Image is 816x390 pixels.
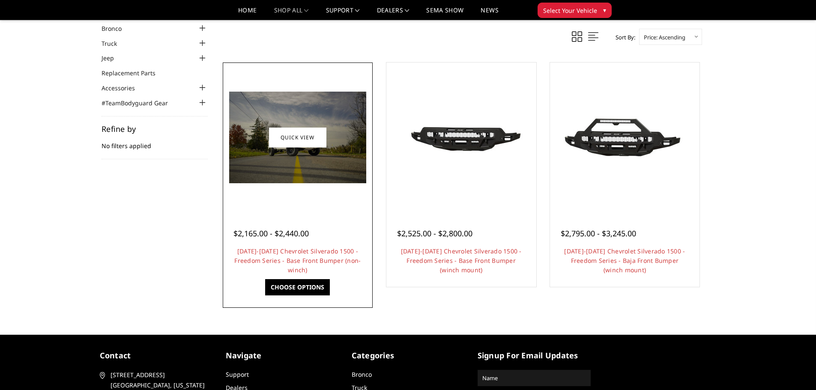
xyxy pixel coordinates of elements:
[538,3,612,18] button: Select Your Vehicle
[564,247,685,274] a: [DATE]-[DATE] Chevrolet Silverado 1500 - Freedom Series - Baja Front Bumper (winch mount)
[102,39,128,48] a: Truck
[102,68,166,77] a: Replacement Parts
[352,350,465,361] h5: Categories
[233,228,309,238] span: $2,165.00 - $2,440.00
[234,247,361,274] a: [DATE]-[DATE] Chevrolet Silverado 1500 - Freedom Series - Base Front Bumper (non-winch)
[401,247,522,274] a: [DATE]-[DATE] Chevrolet Silverado 1500 - Freedom Series - Base Front Bumper (winch mount)
[479,371,589,385] input: Name
[226,370,249,378] a: Support
[102,54,125,63] a: Jeep
[238,7,257,20] a: Home
[552,65,698,210] a: 2022-2025 Chevrolet Silverado 1500 - Freedom Series - Baja Front Bumper (winch mount)
[481,7,498,20] a: News
[102,83,146,92] a: Accessories
[773,349,816,390] iframe: Chat Widget
[229,92,366,183] img: 2022-2025 Chevrolet Silverado 1500 - Freedom Series - Base Front Bumper (non-winch)
[478,350,591,361] h5: signup for email updates
[603,6,606,15] span: ▾
[102,24,132,33] a: Bronco
[611,31,635,44] label: Sort By:
[102,98,179,107] a: #TeamBodyguard Gear
[102,125,208,159] div: No filters applied
[269,127,326,147] a: Quick view
[561,228,636,238] span: $2,795.00 - $3,245.00
[426,7,463,20] a: SEMA Show
[397,228,472,238] span: $2,525.00 - $2,800.00
[274,7,309,20] a: shop all
[326,7,360,20] a: Support
[225,65,371,210] a: 2022-2025 Chevrolet Silverado 1500 - Freedom Series - Base Front Bumper (non-winch) 2022-2025 Che...
[100,350,213,361] h5: contact
[352,370,372,378] a: Bronco
[377,7,409,20] a: Dealers
[389,65,534,210] a: 2022-2025 Chevrolet Silverado 1500 - Freedom Series - Base Front Bumper (winch mount) 2022-2025 C...
[556,99,693,176] img: 2022-2025 Chevrolet Silverado 1500 - Freedom Series - Baja Front Bumper (winch mount)
[393,99,530,176] img: 2022-2025 Chevrolet Silverado 1500 - Freedom Series - Base Front Bumper (winch mount)
[543,6,597,15] span: Select Your Vehicle
[265,279,330,295] a: Choose Options
[102,125,208,133] h5: Refine by
[226,350,339,361] h5: Navigate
